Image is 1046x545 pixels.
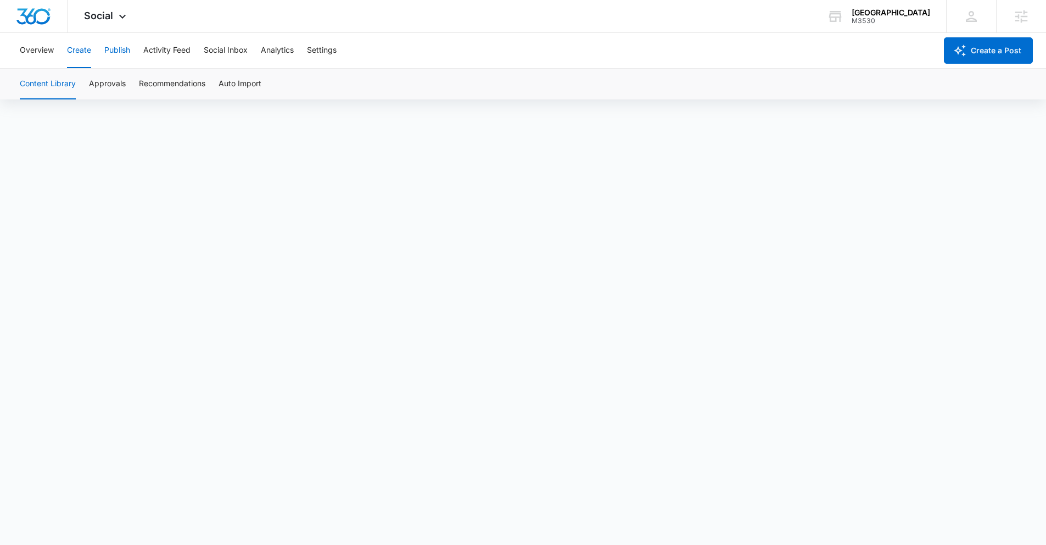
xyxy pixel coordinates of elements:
[261,33,294,68] button: Analytics
[307,33,337,68] button: Settings
[219,69,261,99] button: Auto Import
[204,33,248,68] button: Social Inbox
[139,69,205,99] button: Recommendations
[143,33,191,68] button: Activity Feed
[852,17,930,25] div: account id
[84,10,113,21] span: Social
[20,33,54,68] button: Overview
[67,33,91,68] button: Create
[20,69,76,99] button: Content Library
[104,33,130,68] button: Publish
[944,37,1033,64] button: Create a Post
[852,8,930,17] div: account name
[89,69,126,99] button: Approvals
